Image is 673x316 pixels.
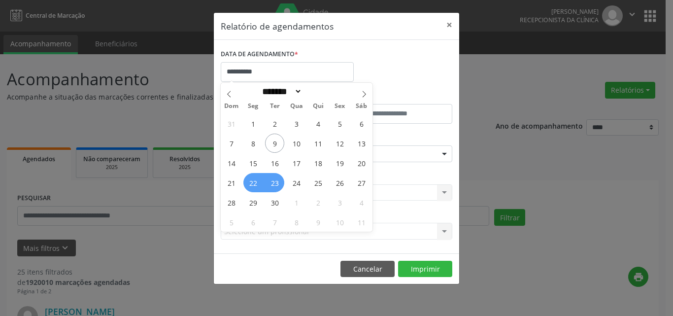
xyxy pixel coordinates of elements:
span: Setembro 28, 2025 [222,193,241,212]
span: Outubro 8, 2025 [287,212,306,232]
span: Outubro 7, 2025 [265,212,284,232]
span: Setembro 3, 2025 [287,114,306,133]
span: Setembro 8, 2025 [243,134,263,153]
span: Setembro 24, 2025 [287,173,306,192]
span: Seg [242,103,264,109]
span: Outubro 9, 2025 [308,212,328,232]
input: Year [302,86,335,97]
span: Outubro 6, 2025 [243,212,263,232]
span: Setembro 16, 2025 [265,153,284,173]
label: ATÉ [339,89,452,104]
span: Setembro 5, 2025 [330,114,349,133]
label: DATA DE AGENDAMENTO [221,47,298,62]
span: Setembro 25, 2025 [308,173,328,192]
button: Imprimir [398,261,452,278]
button: Close [439,13,459,37]
span: Sáb [351,103,372,109]
span: Setembro 6, 2025 [352,114,371,133]
span: Setembro 23, 2025 [265,173,284,192]
span: Setembro 15, 2025 [243,153,263,173]
span: Setembro 21, 2025 [222,173,241,192]
span: Outubro 5, 2025 [222,212,241,232]
span: Setembro 18, 2025 [308,153,328,173]
span: Agosto 31, 2025 [222,114,241,133]
span: Qui [307,103,329,109]
span: Qua [286,103,307,109]
span: Setembro 26, 2025 [330,173,349,192]
span: Setembro 7, 2025 [222,134,241,153]
button: Cancelar [340,261,395,278]
span: Setembro 19, 2025 [330,153,349,173]
span: Setembro 1, 2025 [243,114,263,133]
span: Setembro 10, 2025 [287,134,306,153]
span: Setembro 20, 2025 [352,153,371,173]
span: Setembro 12, 2025 [330,134,349,153]
span: Setembro 14, 2025 [222,153,241,173]
span: Setembro 4, 2025 [308,114,328,133]
span: Setembro 29, 2025 [243,193,263,212]
span: Setembro 17, 2025 [287,153,306,173]
span: Outubro 11, 2025 [352,212,371,232]
span: Setembro 9, 2025 [265,134,284,153]
span: Outubro 3, 2025 [330,193,349,212]
span: Setembro 2, 2025 [265,114,284,133]
span: Setembro 27, 2025 [352,173,371,192]
span: Outubro 4, 2025 [352,193,371,212]
span: Outubro 1, 2025 [287,193,306,212]
span: Outubro 2, 2025 [308,193,328,212]
span: Dom [221,103,242,109]
span: Ter [264,103,286,109]
span: Setembro 11, 2025 [308,134,328,153]
span: Setembro 30, 2025 [265,193,284,212]
h5: Relatório de agendamentos [221,20,334,33]
span: Setembro 22, 2025 [243,173,263,192]
span: Setembro 13, 2025 [352,134,371,153]
select: Month [259,86,302,97]
span: Outubro 10, 2025 [330,212,349,232]
span: Sex [329,103,351,109]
